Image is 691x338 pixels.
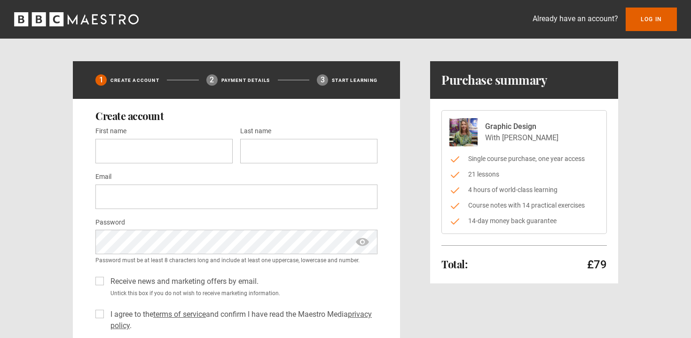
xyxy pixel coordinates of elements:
a: terms of service [153,310,206,319]
p: Already have an account? [533,13,618,24]
svg: BBC Maestro [14,12,139,26]
div: 1 [95,74,107,86]
small: Untick this box if you do not wish to receive marketing information. [107,289,377,298]
p: Start learning [332,77,377,84]
label: Email [95,171,111,183]
label: Receive news and marketing offers by email. [107,276,259,287]
li: 21 lessons [449,169,599,179]
li: Single course purchase, one year access [449,154,599,164]
li: 4 hours of world-class learning [449,185,599,195]
li: Course notes with 14 practical exercises [449,201,599,210]
h2: Create account [95,110,377,121]
p: Graphic Design [485,121,558,132]
p: With [PERSON_NAME] [485,132,558,144]
label: First name [95,126,126,137]
label: I agree to the and confirm I have read the Maestro Media . [107,309,377,331]
p: Create Account [110,77,159,84]
label: Password [95,217,125,228]
label: Last name [240,126,271,137]
h2: Total: [441,258,467,270]
small: Password must be at least 8 characters long and include at least one uppercase, lowercase and num... [95,256,377,265]
div: 3 [317,74,328,86]
h1: Purchase summary [441,72,547,88]
p: £79 [587,257,607,272]
span: show password [355,230,370,254]
div: 2 [206,74,218,86]
a: Log In [626,8,677,31]
li: 14-day money back guarantee [449,216,599,226]
p: Payment details [221,77,270,84]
